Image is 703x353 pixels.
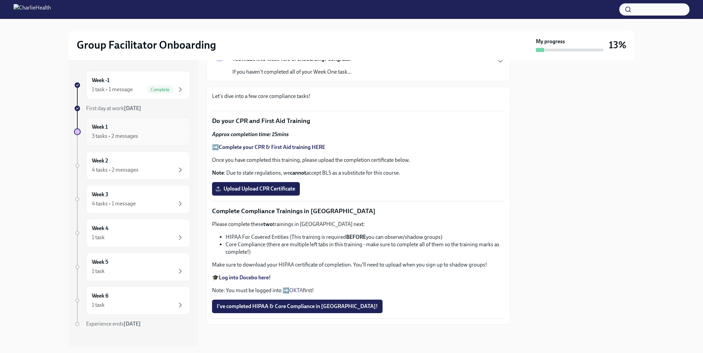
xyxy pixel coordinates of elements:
[92,132,138,140] div: 3 tasks • 2 messages
[92,123,108,131] h6: Week 1
[226,241,504,256] li: Core Compliance (there are multiple left tabs in this training - make sure to complete all of the...
[219,274,271,281] a: Log into Docebo here!
[212,274,504,281] p: 🎓
[86,105,141,111] span: First day at work
[92,301,105,309] div: 1 task
[92,225,108,232] h6: Week 4
[92,234,105,241] div: 1 task
[219,144,325,150] a: Complete your CPR & First Aid training HERE
[212,221,504,228] p: Please complete these trainings in [GEOGRAPHIC_DATA] next:
[290,170,306,176] strong: cannot
[289,287,303,294] a: OKTA
[212,207,504,216] p: Complete Compliance Trainings in [GEOGRAPHIC_DATA]
[74,105,190,112] a: First day at work[DATE]
[212,156,504,164] p: Once you have completed this training, please upload the completion certificate below.
[263,221,273,227] strong: two
[92,157,108,165] h6: Week 2
[609,39,626,51] h3: 13%
[92,268,105,275] div: 1 task
[217,185,295,192] span: Upload Upload CPR Certificate
[92,191,108,198] h6: Week 3
[124,105,141,111] strong: [DATE]
[212,169,504,177] p: : Due to state regulations, we accept BLS as a substitute for this course.
[92,200,136,207] div: 4 tasks • 1 message
[92,166,138,174] div: 4 tasks • 2 messages
[92,77,109,84] h6: Week -1
[74,71,190,99] a: Week -11 task • 1 messageComplete
[74,286,190,315] a: Week 61 task
[212,300,383,313] button: I've completed HIPAA & Core Compliance in [GEOGRAPHIC_DATA]!
[92,292,108,300] h6: Week 6
[86,321,141,327] span: Experience ends
[212,170,224,176] strong: Note
[212,261,504,269] p: Make sure to download your HIPAA certificate of completion. You'll need to upload when you sign u...
[74,253,190,281] a: Week 51 task
[226,233,504,241] li: HIPAA For Covered Entities (This training is required you can observe/shadow groups)
[232,68,351,76] p: If you haven't completed all of your Week One task...
[74,151,190,180] a: Week 24 tasks • 2 messages
[77,38,216,52] h2: Group Facilitator Onboarding
[212,182,300,196] label: Upload Upload CPR Certificate
[124,321,141,327] strong: [DATE]
[212,131,289,137] strong: Approx completion time: 15mins
[212,287,504,294] p: Note: You must be logged into ➡️ first!
[212,144,504,151] p: ➡️
[217,303,378,310] span: I've completed HIPAA & Core Compliance in [GEOGRAPHIC_DATA]!
[212,117,504,125] p: Do your CPR and First Aid Training
[74,219,190,247] a: Week 41 task
[92,86,133,93] div: 1 task • 1 message
[212,93,504,100] p: Let's dive into a few core compliance tasks!
[74,118,190,146] a: Week 13 tasks • 2 messages
[147,87,174,92] span: Complete
[92,258,108,266] h6: Week 5
[346,234,366,240] strong: BEFORE
[74,185,190,213] a: Week 34 tasks • 1 message
[14,4,51,15] img: CharlieHealth
[536,38,565,45] strong: My progress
